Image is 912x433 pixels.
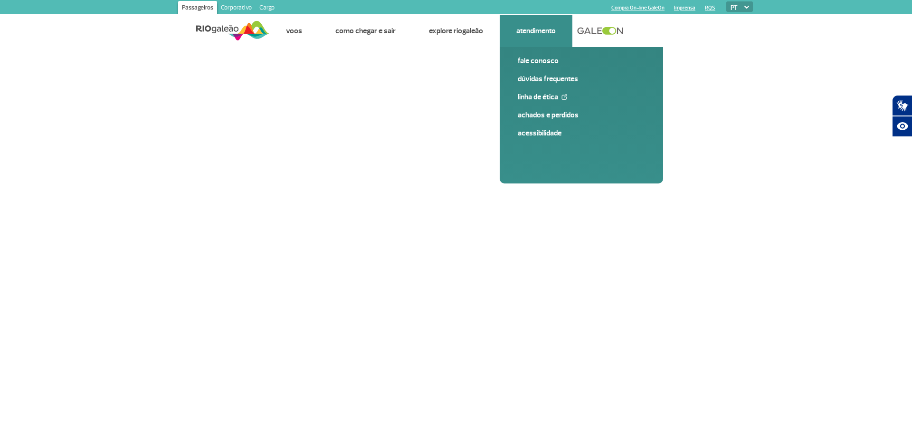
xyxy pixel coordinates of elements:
[611,5,665,11] a: Compra On-line GaleOn
[518,110,645,120] a: Achados e Perdidos
[286,26,302,36] a: Voos
[892,116,912,137] button: Abrir recursos assistivos.
[674,5,695,11] a: Imprensa
[429,26,483,36] a: Explore RIOgaleão
[518,56,645,66] a: Fale conosco
[335,26,396,36] a: Como chegar e sair
[705,5,715,11] a: RQS
[516,26,556,36] a: Atendimento
[256,1,278,16] a: Cargo
[518,74,645,84] a: Dúvidas Frequentes
[892,95,912,137] div: Plugin de acessibilidade da Hand Talk.
[178,1,217,16] a: Passageiros
[561,94,567,100] img: External Link Icon
[518,92,645,102] a: Linha de Ética
[518,128,645,138] a: Acessibilidade
[217,1,256,16] a: Corporativo
[892,95,912,116] button: Abrir tradutor de língua de sinais.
